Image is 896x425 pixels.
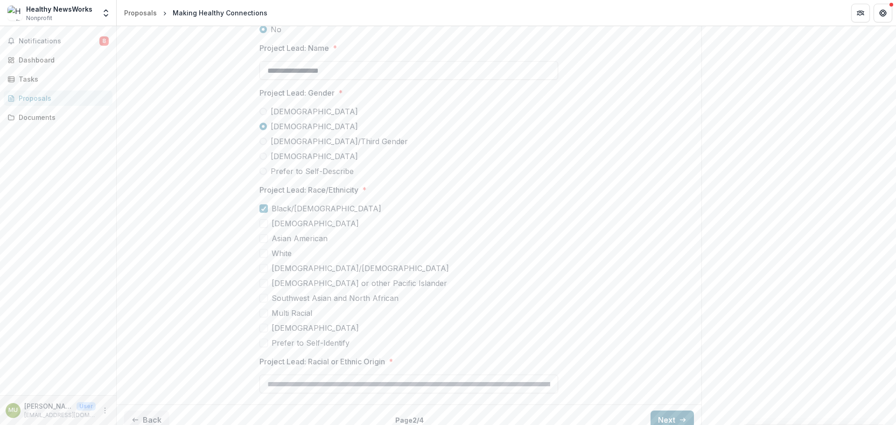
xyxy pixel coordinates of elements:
span: Black/[DEMOGRAPHIC_DATA] [272,203,381,214]
button: More [99,405,111,416]
div: Proposals [124,8,157,18]
div: Marian Uhlman [8,407,18,413]
p: Project Lead: Racial or Ethnic Origin [259,356,385,367]
button: Partners [851,4,870,22]
a: Proposals [120,6,161,20]
a: Tasks [4,71,112,87]
span: Asian American [272,233,328,244]
a: Proposals [4,91,112,106]
p: [PERSON_NAME] [24,401,73,411]
p: Project Lead: Name [259,42,329,54]
span: 8 [99,36,109,46]
button: Open entity switcher [99,4,112,22]
span: Southwest Asian and North African [272,293,399,304]
span: [DEMOGRAPHIC_DATA] [271,151,358,162]
span: [DEMOGRAPHIC_DATA] or other Pacific Islander [272,278,447,289]
div: Documents [19,112,105,122]
p: User [77,402,96,411]
p: Page 2 / 4 [395,415,424,425]
span: Multi Racial [272,307,312,319]
p: [EMAIL_ADDRESS][DOMAIN_NAME] [24,411,96,419]
p: Project Lead: Race/Ethnicity [259,184,358,195]
div: Dashboard [19,55,105,65]
span: No [271,24,281,35]
span: White [272,248,292,259]
p: Project Lead: Gender [259,87,335,98]
span: [DEMOGRAPHIC_DATA] [272,322,359,334]
nav: breadcrumb [120,6,271,20]
div: Proposals [19,93,105,103]
a: Documents [4,110,112,125]
img: Healthy NewsWorks [7,6,22,21]
span: Nonprofit [26,14,52,22]
span: [DEMOGRAPHIC_DATA] [271,121,358,132]
span: [DEMOGRAPHIC_DATA]/[DEMOGRAPHIC_DATA] [272,263,449,274]
button: Notifications8 [4,34,112,49]
span: Prefer to Self-Identify [272,337,350,348]
button: Get Help [874,4,892,22]
span: [DEMOGRAPHIC_DATA] [272,218,359,229]
div: Healthy NewsWorks [26,4,92,14]
div: Making Healthy Connections [173,8,267,18]
span: [DEMOGRAPHIC_DATA] [271,106,358,117]
span: Prefer to Self-Describe [271,166,354,177]
span: Notifications [19,37,99,45]
div: Tasks [19,74,105,84]
a: Dashboard [4,52,112,68]
span: [DEMOGRAPHIC_DATA]/Third Gender [271,136,408,147]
